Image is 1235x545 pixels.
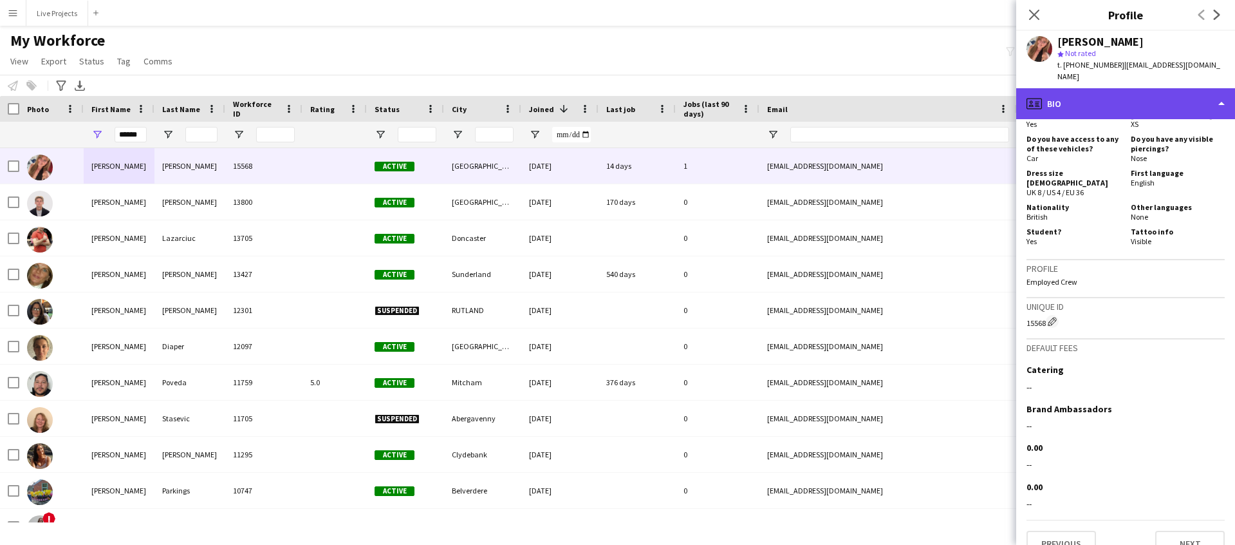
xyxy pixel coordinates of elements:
span: Yes [1026,119,1037,129]
div: 0 [676,256,759,292]
span: Active [375,234,414,244]
span: Active [375,270,414,280]
span: t. [PHONE_NUMBER] [1057,60,1124,70]
div: 0 [676,220,759,256]
img: Nicolas Poveda [27,371,53,397]
div: Abergavenny [444,401,521,436]
span: Last Name [162,104,200,114]
h3: Default fees [1026,342,1225,354]
span: Nose [1131,153,1147,163]
div: Caulfield [154,509,225,544]
div: [DATE] [521,148,599,184]
div: [EMAIL_ADDRESS][DOMAIN_NAME] [759,148,1017,184]
div: [EMAIL_ADDRESS][DOMAIN_NAME] [759,473,1017,508]
span: Joined [529,104,554,114]
h5: Other languages [1131,202,1225,212]
div: 0 [676,401,759,436]
div: 0 [676,292,759,328]
img: Nicola Caulfield [27,515,53,541]
a: View [5,53,33,70]
div: Bio [1016,88,1235,119]
div: [PERSON_NAME] [84,220,154,256]
div: 11759 [225,365,302,400]
div: RUTLAND [444,292,521,328]
div: 11295 [225,437,302,472]
div: [PERSON_NAME] [154,256,225,292]
div: 15568 [1026,315,1225,328]
div: Poveda [154,365,225,400]
h5: Do you have access to any of these vehicles? [1026,134,1120,153]
img: Nicolae Lazarciuc [27,227,53,253]
div: [EMAIL_ADDRESS][DOMAIN_NAME] [759,329,1017,364]
span: Suspended [375,306,420,316]
div: Clydebank [444,437,521,472]
div: 540 days [599,256,676,292]
div: -- [1026,420,1225,432]
button: Open Filter Menu [162,129,174,140]
h5: Nationality [1026,202,1120,212]
span: ! [42,512,55,525]
button: Open Filter Menu [375,129,386,140]
span: Comms [144,55,172,67]
button: Open Filter Menu [233,129,245,140]
div: [EMAIL_ADDRESS][DOMAIN_NAME] [759,437,1017,472]
span: UK 8 / US 4 / EU 36 [1026,187,1084,197]
input: First Name Filter Input [115,127,147,142]
div: Sunderland [444,256,521,292]
span: Export [41,55,66,67]
div: 13705 [225,220,302,256]
div: [GEOGRAPHIC_DATA] [444,329,521,364]
div: Ballymena [444,509,521,544]
img: Nicolas Giannotti [27,191,53,216]
a: Comms [138,53,178,70]
div: [PERSON_NAME] [1057,36,1144,48]
div: Stasevic [154,401,225,436]
img: Nicola Stasevic [27,407,53,433]
button: Open Filter Menu [767,129,779,140]
div: -- [1026,498,1225,510]
span: Status [79,55,104,67]
h5: Clothing size [DEMOGRAPHIC_DATA] [1131,100,1225,119]
div: Doncaster [444,220,521,256]
h5: Tattoo info [1131,227,1225,236]
span: Tag [117,55,131,67]
h3: 0.00 [1026,442,1043,454]
img: Nicola Lynch [27,443,53,469]
div: [PERSON_NAME] [84,401,154,436]
input: Last Name Filter Input [185,127,218,142]
span: XS [1131,119,1138,129]
div: 376 days [599,365,676,400]
p: Employed Crew [1026,277,1225,287]
img: Nicola Parkings [27,479,53,505]
div: [EMAIL_ADDRESS][DOMAIN_NAME] [759,256,1017,292]
div: -- [1026,381,1225,393]
h5: First language [1131,168,1225,178]
span: Not rated [1065,48,1096,58]
div: 10747 [225,473,302,508]
div: 12097 [225,329,302,364]
div: [PERSON_NAME] [84,184,154,220]
div: 13427 [225,256,302,292]
div: 5.0 [302,365,367,400]
div: [EMAIL_ADDRESS][DOMAIN_NAME] [759,509,1017,544]
span: City [452,104,467,114]
div: 15568 [225,148,302,184]
div: 11705 [225,401,302,436]
span: Suspended [375,414,420,424]
div: [DATE] [521,401,599,436]
a: Tag [112,53,136,70]
span: Active [375,198,414,207]
h3: Profile [1016,6,1235,23]
div: [PERSON_NAME] [84,509,154,544]
h5: Student? [1026,227,1120,236]
div: [PERSON_NAME] [84,437,154,472]
div: 12301 [225,292,302,328]
span: Email [767,104,788,114]
input: Email Filter Input [790,127,1009,142]
div: [DATE] [521,184,599,220]
div: Mitcham [444,365,521,400]
div: [PERSON_NAME] [84,473,154,508]
span: Workforce ID [233,99,279,119]
span: English [1131,178,1155,187]
h3: Catering [1026,364,1064,376]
